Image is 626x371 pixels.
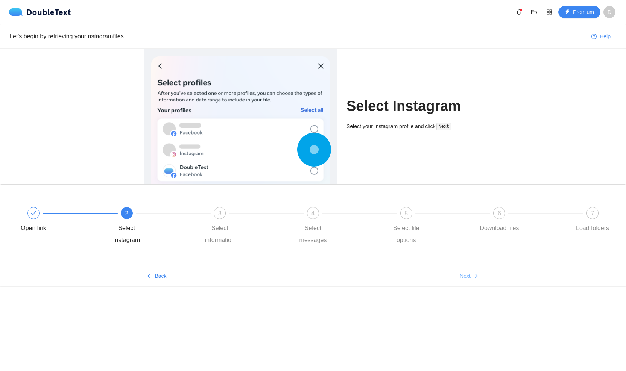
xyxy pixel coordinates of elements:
[218,210,222,217] span: 3
[155,272,166,280] span: Back
[9,8,71,16] a: logoDoubleText
[146,273,152,279] span: left
[12,207,105,234] div: Open link
[436,123,451,130] code: Next
[313,270,626,282] button: Nextright
[573,8,594,16] span: Premium
[346,122,482,131] div: Select your Instagram profile and click .
[311,210,315,217] span: 4
[480,222,519,234] div: Download files
[198,222,242,246] div: Select information
[346,97,482,115] h1: Select Instagram
[9,8,71,16] div: DoubleText
[529,9,540,15] span: folder-open
[384,222,428,246] div: Select file options
[528,6,540,18] button: folder-open
[291,207,384,246] div: 4Select messages
[544,9,555,15] span: appstore
[477,207,571,234] div: 6Download files
[21,222,46,234] div: Open link
[460,272,471,280] span: Next
[558,6,600,18] button: thunderboltPremium
[565,9,570,15] span: thunderbolt
[384,207,478,246] div: 5Select file options
[585,30,617,42] button: question-circleHelp
[105,207,198,246] div: 2Select Instagram
[291,222,335,246] div: Select messages
[404,210,408,217] span: 5
[30,210,36,216] span: check
[9,8,26,16] img: logo
[9,32,585,41] div: Let's begin by retrieving your Instagram files
[105,222,149,246] div: Select Instagram
[198,207,291,246] div: 3Select information
[571,207,614,234] div: 7Load folders
[591,210,594,217] span: 7
[576,222,609,234] div: Load folders
[591,34,597,40] span: question-circle
[125,210,128,217] span: 2
[474,273,479,279] span: right
[543,6,555,18] button: appstore
[608,6,611,18] span: D
[0,270,313,282] button: leftBack
[513,6,525,18] button: bell
[514,9,525,15] span: bell
[600,32,611,41] span: Help
[498,210,501,217] span: 6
